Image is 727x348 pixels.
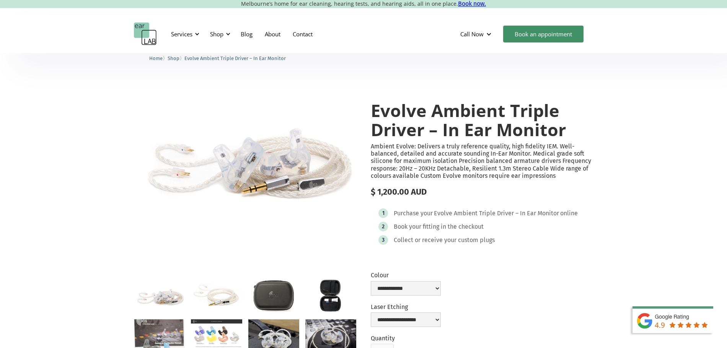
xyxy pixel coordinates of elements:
span: Home [149,55,163,61]
h1: Evolve Ambient Triple Driver – In Ear Monitor [371,101,593,139]
div: Shop [205,23,233,46]
li: 〉 [168,54,184,62]
a: open lightbox [248,279,299,313]
div: online [560,210,578,217]
a: Blog [235,23,259,45]
label: Laser Etching [371,303,441,311]
div: Purchase your [394,210,433,217]
p: Ambient Evolve: Delivers a truly reference quality, high fidelity IEM. Well-balanced, detailed an... [371,143,593,179]
a: Evolve Ambient Triple Driver – In Ear Monitor [184,54,286,62]
div: 1 [382,210,385,216]
span: Evolve Ambient Triple Driver – In Ear Monitor [184,55,286,61]
div: Call Now [460,30,484,38]
div: Book your fitting in the checkout [394,223,484,231]
div: Call Now [454,23,499,46]
div: Services [166,23,202,46]
div: $ 1,200.00 AUD [371,187,593,197]
a: Book an appointment [503,26,584,42]
a: home [134,23,157,46]
a: open lightbox [134,279,185,313]
span: Shop [168,55,179,61]
div: Shop [210,30,223,38]
div: Evolve Ambient Triple Driver – In Ear Monitor [434,210,559,217]
a: Shop [168,54,179,62]
div: Collect or receive your custom plugs [394,236,495,244]
label: Colour [371,272,441,279]
a: open lightbox [191,319,242,348]
img: Evolve Ambient Triple Driver – In Ear Monitor [134,86,356,234]
a: Home [149,54,163,62]
label: Quantity [371,335,395,342]
a: Contact [287,23,319,45]
a: open lightbox [305,279,356,313]
a: About [259,23,287,45]
li: 〉 [149,54,168,62]
a: open lightbox [191,279,242,311]
div: 2 [382,224,385,229]
div: 3 [382,237,385,243]
div: Services [171,30,192,38]
a: open lightbox [134,86,356,234]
